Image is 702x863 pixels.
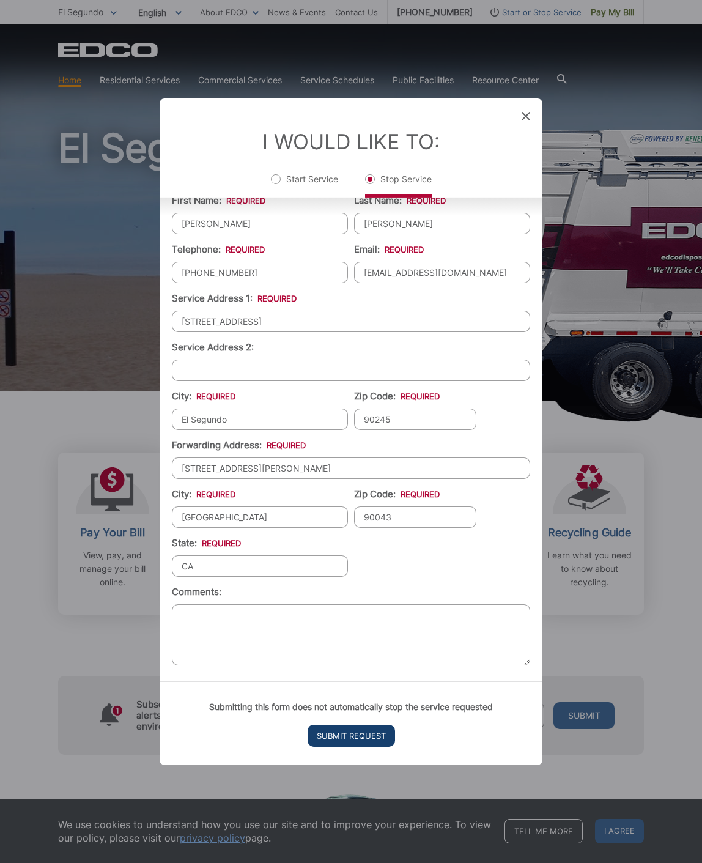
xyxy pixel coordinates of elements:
[172,586,221,597] label: Comments:
[209,702,493,712] strong: Submitting this form does not automatically stop the service requested
[172,537,241,548] label: State:
[365,172,432,197] label: Stop Service
[354,488,440,499] label: Zip Code:
[308,725,395,747] input: Submit Request
[172,292,297,303] label: Service Address 1:
[262,128,440,154] label: I Would Like To:
[172,390,235,401] label: City:
[354,243,424,254] label: Email:
[271,172,338,197] label: Start Service
[172,243,265,254] label: Telephone:
[172,488,235,499] label: City:
[172,439,306,450] label: Forwarding Address:
[354,390,440,401] label: Zip Code:
[172,341,254,352] label: Service Address 2:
